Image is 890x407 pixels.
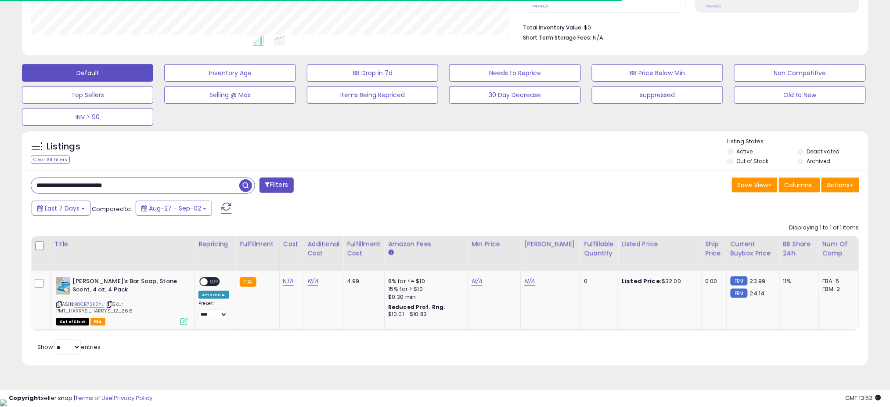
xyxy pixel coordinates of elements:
[705,277,720,285] div: 0.00
[56,277,188,324] div: ASIN:
[45,204,79,213] span: Last 7 Days
[72,277,179,296] b: [PERSON_NAME]'s Bar Soap, Stone Scent, 4 oz, 4 Pack
[308,277,318,286] a: N/A
[737,157,769,165] label: Out of Stock
[198,291,229,299] div: Amazon AI
[734,64,865,82] button: Non Competitive
[823,277,852,285] div: FBA: 5
[731,276,748,286] small: FBM
[90,318,105,326] span: FBA
[807,157,830,165] label: Archived
[22,108,153,126] button: INV > 90
[388,240,464,249] div: Amazon Fees
[388,311,461,318] div: $10.01 - $10.83
[622,240,698,249] div: Listed Price
[705,240,723,258] div: Ship Price
[584,240,614,258] div: Fulfillable Quantity
[705,4,722,9] small: Prev: N/A
[449,86,580,104] button: 30 Day Decrease
[822,178,859,193] button: Actions
[31,156,70,164] div: Clear All Filters
[732,178,778,193] button: Save View
[240,277,256,287] small: FBA
[388,249,393,257] small: Amazon Fees.
[783,240,815,258] div: BB Share 24h.
[198,240,232,249] div: Repricing
[593,33,603,42] span: N/A
[472,240,517,249] div: Min Price
[283,277,294,286] a: N/A
[584,277,611,285] div: 0
[92,205,132,213] span: Compared to:
[149,204,201,213] span: Aug-27 - Sep-02
[750,289,765,298] span: 24.14
[56,318,89,326] span: All listings that are currently out of stock and unavailable for purchase on Amazon
[523,34,591,41] b: Short Term Storage Fees:
[74,301,104,308] a: B0CB72K2YL
[823,285,852,293] div: FBM: 2
[75,394,112,402] a: Terms of Use
[388,293,461,301] div: $0.30 min
[734,86,865,104] button: Old to New
[347,277,378,285] div: 4.99
[198,301,229,320] div: Preset:
[307,86,438,104] button: Items Being Repriced
[750,277,766,285] span: 23.99
[523,22,853,32] li: $0
[779,178,820,193] button: Columns
[37,343,101,351] span: Show: entries
[731,240,776,258] div: Current Buybox Price
[283,240,300,249] div: Cost
[308,240,340,258] div: Additional Cost
[783,277,812,285] div: 11%
[622,277,695,285] div: $32.00
[259,178,294,193] button: Filters
[56,277,70,295] img: 41ZH+n2NzxL._SL40_.jpg
[472,277,482,286] a: N/A
[388,285,461,293] div: 15% for > $10
[32,201,90,216] button: Last 7 Days
[524,240,577,249] div: [PERSON_NAME]
[592,86,723,104] button: suppressed
[307,64,438,82] button: BB Drop in 7d
[47,141,80,153] h5: Listings
[523,24,583,31] b: Total Inventory Value:
[531,4,548,9] small: Prev: N/A
[22,86,153,104] button: Top Sellers
[22,64,153,82] button: Default
[388,303,446,311] b: Reduced Prof. Rng.
[785,181,812,189] span: Columns
[164,64,295,82] button: Inventory Age
[846,394,881,402] span: 2025-09-10 13:52 GMT
[9,394,41,402] strong: Copyright
[592,64,723,82] button: BB Price Below Min
[208,278,222,286] span: OFF
[823,240,855,258] div: Num of Comp.
[56,301,133,314] span: | SKU: PMT_HARRYS_HARRYS_12_26.6
[9,394,152,403] div: seller snap | |
[807,148,840,155] label: Deactivated
[240,240,275,249] div: Fulfillment
[388,277,461,285] div: 8% for <= $10
[54,240,191,249] div: Title
[449,64,580,82] button: Needs to Reprice
[728,138,868,146] p: Listing States:
[737,148,753,155] label: Active
[114,394,152,402] a: Privacy Policy
[347,240,381,258] div: Fulfillment Cost
[731,289,748,298] small: FBM
[136,201,212,216] button: Aug-27 - Sep-02
[622,277,662,285] b: Listed Price:
[524,277,535,286] a: N/A
[164,86,295,104] button: Selling @ Max
[789,224,859,232] div: Displaying 1 to 1 of 1 items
